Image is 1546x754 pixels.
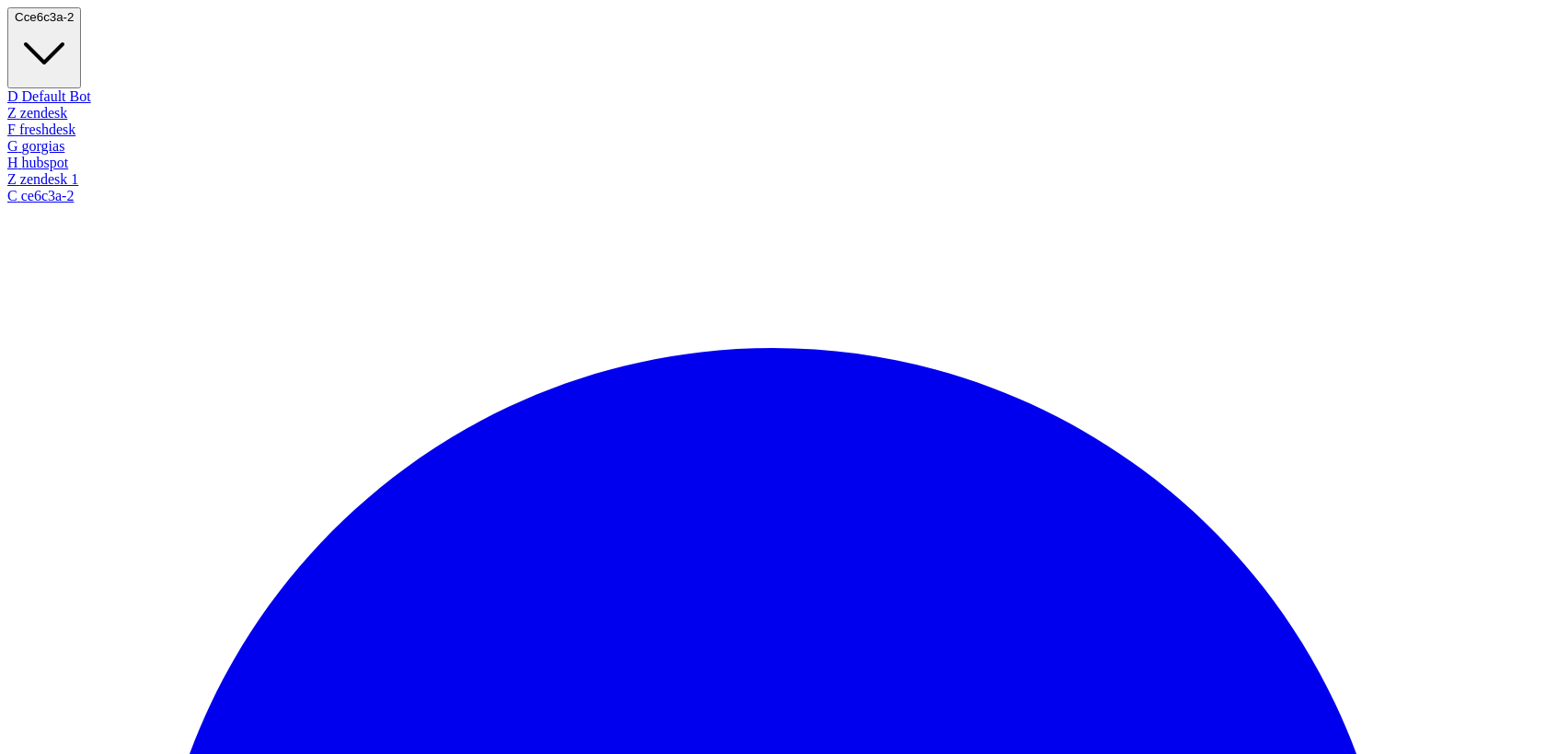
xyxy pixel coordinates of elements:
div: freshdesk [7,122,1539,138]
span: D [7,88,18,104]
div: zendesk [7,105,1539,122]
span: Z [7,171,17,187]
span: Z [7,105,17,121]
div: Default Bot [7,88,1539,105]
div: gorgias [7,138,1539,155]
span: G [7,138,18,154]
div: hubspot [7,155,1539,171]
span: C [15,10,24,24]
div: ce6c3a-2 [7,188,1539,204]
button: Cce6c3a-2 [7,7,81,88]
span: H [7,155,18,170]
span: F [7,122,16,137]
span: C [7,188,17,203]
div: zendesk 1 [7,171,1539,188]
span: ce6c3a-2 [24,10,75,24]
